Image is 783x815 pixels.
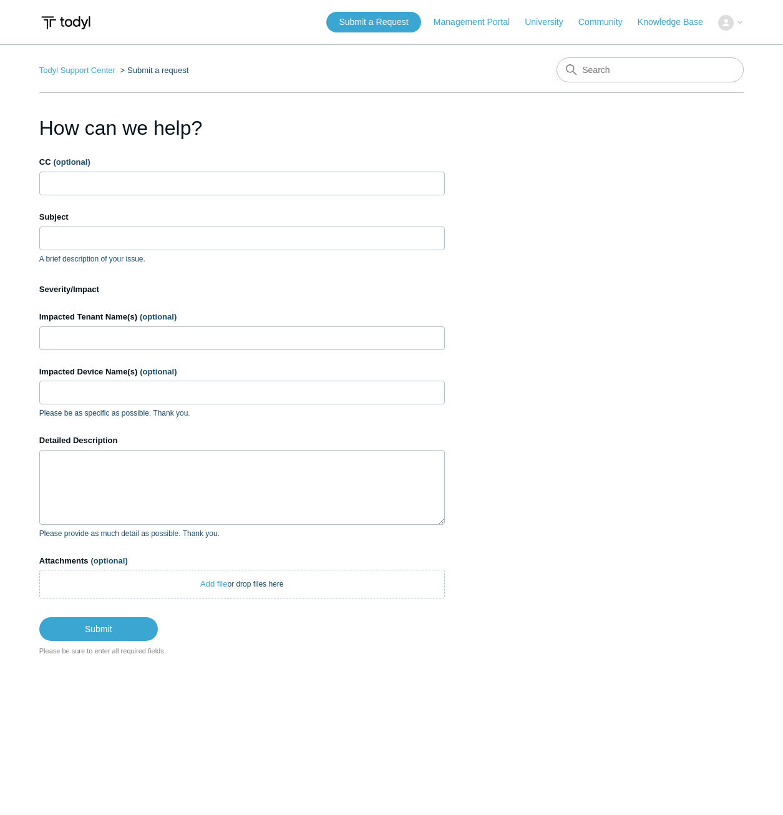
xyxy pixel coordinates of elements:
[39,113,445,143] h1: How can we help?
[39,311,445,323] label: Impacted Tenant Name(s)
[140,312,177,321] span: (optional)
[326,12,421,32] a: Submit a Request
[118,66,189,75] li: Submit a request
[525,16,575,29] a: University
[578,16,635,29] a: Community
[39,646,445,656] div: Please be sure to enter all required fields.
[39,253,445,265] p: A brief description of your issue.
[54,157,90,167] span: (optional)
[39,617,158,641] input: Submit
[39,528,445,539] p: Please provide as much detail as possible. Thank you.
[39,66,115,75] a: Todyl Support Center
[91,556,128,565] span: (optional)
[39,11,92,34] img: Todyl Support Center Help Center home page
[39,366,445,378] label: Impacted Device Name(s)
[39,283,445,296] label: Severity/Impact
[434,16,522,29] a: Management Portal
[39,66,118,75] li: Todyl Support Center
[140,367,177,376] span: (optional)
[39,434,445,447] label: Detailed Description
[638,16,716,29] a: Knowledge Base
[39,156,445,168] label: CC
[557,57,744,82] input: Search
[39,211,445,223] label: Subject
[39,555,445,567] label: Attachments
[39,407,445,419] p: Please be as specific as possible. Thank you.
